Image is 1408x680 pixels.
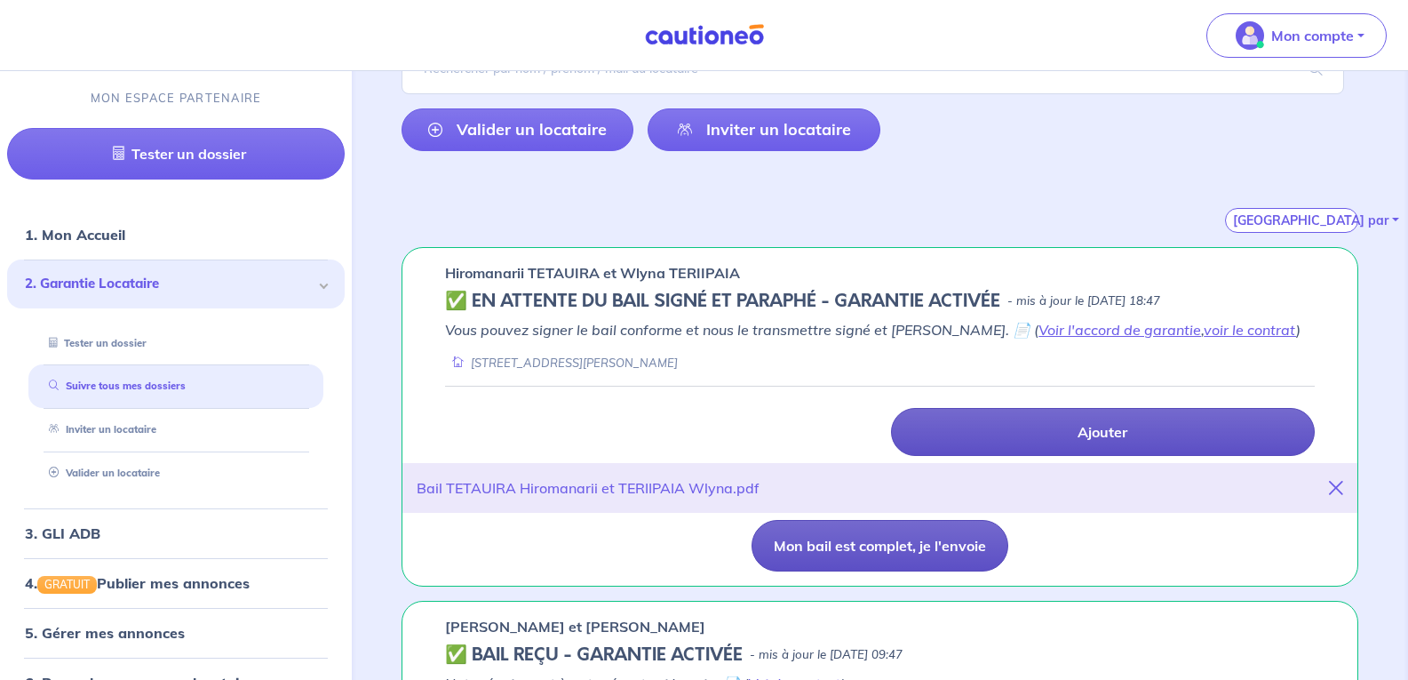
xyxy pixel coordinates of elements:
div: Valider un locataire [28,459,323,488]
a: voir le contrat [1204,321,1296,339]
img: illu_account_valid_menu.svg [1236,21,1264,50]
a: Valider un locataire [402,108,633,151]
p: - mis à jour le [DATE] 18:47 [1007,292,1160,310]
a: Inviter un locataire [648,108,879,151]
a: Tester un dossier [7,128,345,180]
div: Tester un dossier [28,328,323,357]
a: Valider un locataire [42,467,160,479]
a: 1. Mon Accueil [25,226,125,244]
a: Suivre tous mes dossiers [42,380,186,392]
div: Bail TETAUIRA Hiromanarii et TERIIPAIA Wlyna.pdf [417,477,760,499]
p: [PERSON_NAME] et [PERSON_NAME] [445,616,705,637]
p: - mis à jour le [DATE] 09:47 [750,646,903,664]
button: Mon bail est complet, je l'envoie [752,520,1008,572]
a: Inviter un locataire [42,423,156,436]
button: [GEOGRAPHIC_DATA] par [1225,208,1358,233]
div: [STREET_ADDRESS][PERSON_NAME] [445,355,678,372]
div: 3. GLI ADB [7,515,345,550]
div: 1. Mon Accueil [7,217,345,252]
div: Suivre tous mes dossiers [28,372,323,401]
div: Inviter un locataire [28,415,323,444]
a: Voir l'accord de garantie [1038,321,1201,339]
div: 2. Garantie Locataire [7,260,345,308]
p: MON ESPACE PARTENAIRE [91,90,262,107]
em: Vous pouvez signer le bail conforme et nous le transmettre signé et [PERSON_NAME]. 📄 ( , ) [445,321,1301,339]
button: illu_account_valid_menu.svgMon compte [1206,13,1387,58]
a: 5. Gérer mes annonces [25,624,185,642]
a: Ajouter [891,408,1315,456]
p: Ajouter [1078,423,1127,441]
div: 4.GRATUITPublier mes annonces [7,564,345,600]
p: Mon compte [1271,25,1354,46]
div: state: CONTRACT-SIGNED, Context: FINISHED,IS-GL-CAUTION [445,291,1315,312]
a: Tester un dossier [42,336,147,348]
span: 2. Garantie Locataire [25,274,314,294]
h5: ✅️️️ EN ATTENTE DU BAIL SIGNÉ ET PARAPHÉ - GARANTIE ACTIVÉE [445,291,1000,312]
i: close-button-title [1329,481,1343,495]
div: state: CONTRACT-VALIDATED, Context: IN-MANAGEMENT,IS-GL-CAUTION [445,644,1315,666]
img: Cautioneo [638,24,771,46]
a: 3. GLI ADB [25,524,100,541]
h5: ✅ BAIL REÇU - GARANTIE ACTIVÉE [445,644,743,666]
p: Hiromanarii TETAUIRA et Wlyna TERIIPAIA [445,262,740,284]
a: 4.GRATUITPublier mes annonces [25,573,250,591]
div: 5. Gérer mes annonces [7,615,345,651]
